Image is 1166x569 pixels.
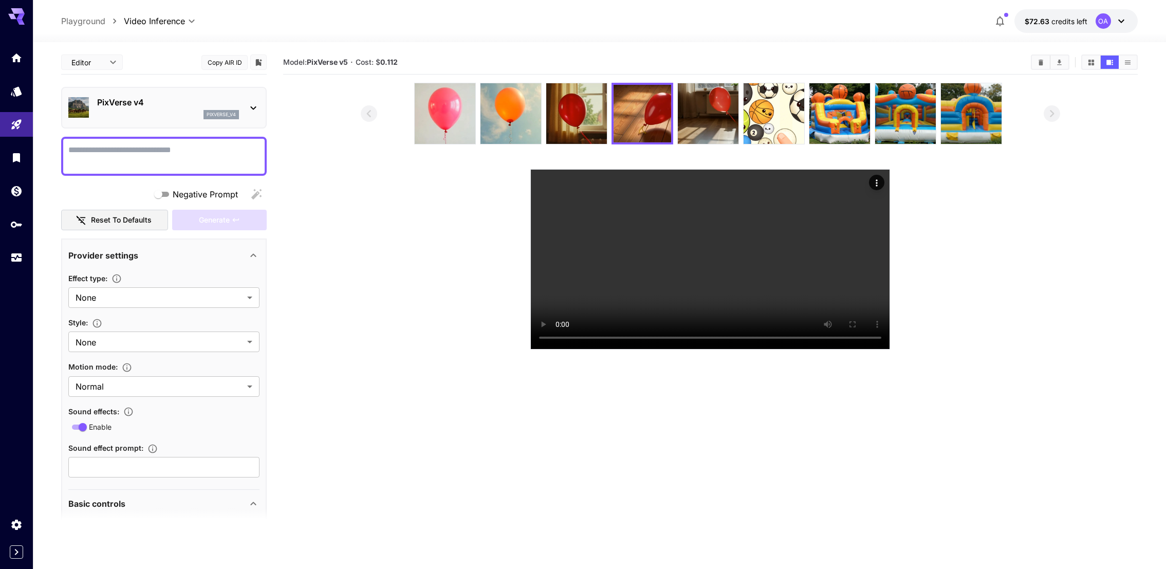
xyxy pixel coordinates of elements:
span: Normal [76,380,243,393]
b: 0.112 [380,58,398,66]
a: Playground [61,15,105,27]
span: Video Inference [124,15,185,27]
button: Expand sidebar [10,545,23,559]
div: Show media in grid viewShow media in video viewShow media in list view [1081,54,1138,70]
span: None [76,336,243,348]
img: 9AWnS2AAAABklEQVQDACWCvYx2WuRyAAAAAElFTkSuQmCC [546,83,607,144]
div: Actions [869,175,884,190]
button: Clear All [1032,56,1050,69]
span: Cost: $ [356,58,398,66]
span: None [76,291,243,304]
span: Sound effects : [68,407,119,416]
button: Optional. Describe the kind of sound effect you want (e.g. 'explosion', 'footsteps'). Leave empty... [143,444,162,454]
div: Models [10,85,23,98]
img: +bFI00AAAABklEQVQDAPsRwXEPApQqAAAAAElFTkSuQmCC [809,83,870,144]
span: credits left [1051,17,1087,26]
span: Negative Prompt [173,188,238,200]
img: ZuH1tQAAAAZJREFUAwBn2900hG0x4gAAAABJRU5ErkJggg== [941,83,1002,144]
span: Effect type : [68,274,107,283]
button: $72.62777OA [1014,9,1138,33]
span: Enable [89,421,112,432]
span: Editor [71,57,103,68]
div: Settings [10,518,23,531]
button: Add to library [254,56,263,68]
div: Usage [10,251,23,264]
div: OA [1096,13,1111,29]
button: Show media in grid view [1082,56,1100,69]
div: Basic controls [68,491,260,516]
div: Playground [10,118,23,131]
span: Model: [283,58,348,66]
div: Provider settings [68,243,260,268]
div: Clear AllDownload All [1031,54,1069,70]
button: Show media in video view [1101,56,1119,69]
img: SAAAAAElFTkSuQmCC [744,83,804,144]
span: $72.63 [1025,17,1051,26]
div: Library [10,151,23,164]
div: API Keys [10,218,23,231]
span: Motion mode : [68,362,118,371]
img: 8zAfGUAAAABklEQVQDAN37+eXO09oYAAAAAElFTkSuQmCC [480,83,541,144]
button: Show media in list view [1119,56,1137,69]
img: FCjoVwAAAAZJREFUAwAybOzaOUDuKgAAAABJRU5ErkJggg== [415,83,475,144]
button: Reset to defaults [61,210,168,231]
div: PixVerse v4pixverse_v4 [68,92,260,123]
span: Sound effect prompt : [68,444,143,452]
button: Copy AIR ID [201,55,248,70]
p: pixverse_v4 [207,111,236,118]
p: Basic controls [68,498,125,510]
p: · [350,56,353,68]
img: 9w554wAAAAGSURBVAMAwyGp0BID0yUAAAAASUVORK5CYII= [875,83,936,144]
button: Download All [1050,56,1068,69]
p: Provider settings [68,249,138,262]
div: $72.62777 [1025,16,1087,27]
span: Style : [68,318,88,327]
nav: breadcrumb [61,15,124,27]
img: 8lz3YFaPwAAAAASUVORK5CYII= [678,83,738,144]
button: Controls whether to generate background sound or music. [119,407,138,417]
b: PixVerse v5 [307,58,348,66]
img: xup1osAAAAGSURBVAMA+glbpa+bddoAAAAASUVORK5CYII= [614,85,671,142]
div: Home [10,51,23,64]
div: Wallet [10,185,23,197]
p: PixVerse v4 [97,96,239,108]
